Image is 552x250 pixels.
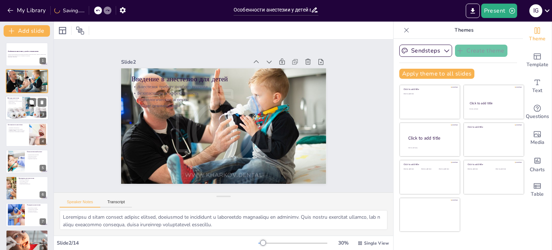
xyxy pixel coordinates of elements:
[54,7,84,14] div: Saving......
[8,231,46,233] p: Анестезия и восстановление
[18,181,46,182] p: Учет возраста и веса
[27,204,46,206] p: Реакции на анестезию
[8,237,46,238] p: Поддержка после процедуры
[8,131,27,133] p: Подготовка к экстренным ситуациям
[40,218,46,225] div: 7
[532,87,542,95] span: Text
[76,26,84,35] span: Position
[439,168,455,170] div: Click to add text
[6,150,48,173] div: 5
[8,72,46,74] p: Анестезия требует особого подхода
[5,96,49,120] div: 3
[8,99,46,100] p: Разнообразие методов
[8,75,46,76] p: Психологические аспекты
[27,208,46,209] p: Разнообразие реакций
[27,154,46,155] p: Доверительная атмосфера
[57,240,258,246] div: Slide 2 / 14
[40,191,46,198] div: 6
[8,127,27,129] p: Приоритет безопасности
[131,83,316,90] p: Анестезия требует особого подхода
[6,203,48,227] div: 7
[27,209,46,210] p: Аллергические реакции
[40,165,46,171] div: 5
[131,103,316,109] p: Общие рекомендации
[6,42,48,66] div: 1
[8,97,46,99] p: Методы анестезии
[404,168,420,170] div: Click to add text
[8,54,46,56] p: В данной презентации мы рассмотрим ключевые аспекты анестезии у детей в стоматологии, включая мет...
[40,85,46,91] div: 2
[399,45,452,57] button: Sendsteps
[455,45,507,57] button: Create theme
[27,98,36,106] button: Duplicate Slide
[27,158,46,159] p: Поддержка родителей
[469,108,517,110] div: Click to add text
[8,71,46,73] p: Введение в анестезию для детей
[18,179,46,181] p: Безопасные препараты
[40,58,46,64] div: 1
[408,135,454,141] div: Click to add title
[121,59,249,65] div: Slide 2
[100,200,132,208] button: Transcript
[6,69,48,93] div: 2
[523,177,552,203] div: Add a table
[496,168,518,170] div: Click to add text
[529,4,542,17] div: I G
[8,130,27,131] p: [PERSON_NAME] во время процедуры
[529,4,542,18] button: I G
[131,74,316,84] p: Введение в анестезию для детей
[8,76,46,78] p: Общие рекомендации
[18,177,46,179] p: Препараты для анестезии
[8,103,46,104] p: Общая анестезия
[131,96,316,103] p: Психологические аспекты
[8,50,38,52] strong: Особенности анестезии у детей в стоматологии
[335,240,352,246] div: 30 %
[468,126,519,128] div: Click to add title
[60,210,387,230] textarea: Loremipsu d sitam consect adipisc elitsed, doeiusmod te incididunt u laboreetdo magnaaliqu en adm...
[8,234,46,236] p: Информирование родителей
[523,99,552,125] div: Get real-time input from your audience
[526,61,548,69] span: Template
[27,212,46,213] p: Экстренные препараты
[131,90,316,96] p: Безопасность и эффективность
[5,5,49,16] button: My Library
[523,125,552,151] div: Add images, graphics, shapes or video
[18,183,46,185] p: Корректировка дозировки
[530,138,544,146] span: Media
[523,22,552,47] div: Change the overall theme
[523,47,552,73] div: Add ready made slides
[234,5,311,15] input: Insert title
[399,69,474,79] button: Apply theme to all slides
[8,56,46,58] p: Generated with [URL]
[408,147,454,149] div: Click to add body
[27,210,46,212] p: Обучение персонала
[8,129,27,130] p: Преданестезиологическая оценка
[4,25,50,37] button: Add slide
[40,111,46,118] div: 3
[529,35,546,43] span: Theme
[481,4,517,18] button: Present
[27,157,46,158] p: Ответы на вопросы
[60,200,100,208] button: Speaker Notes
[57,25,68,36] div: Layout
[364,240,389,246] span: Single View
[468,163,519,166] div: Click to add title
[404,163,455,166] div: Click to add title
[38,98,46,106] button: Delete Slide
[404,93,455,95] div: Click to add text
[404,88,455,91] div: Click to add title
[530,166,545,174] span: Charts
[8,124,27,126] p: Безопасность анестезии
[8,233,46,234] p: Комфортное восстановление
[8,100,46,102] p: Показания и противопоказания
[412,22,516,39] p: Themes
[531,190,544,198] span: Table
[6,123,48,146] div: 4
[523,151,552,177] div: Add charts and graphs
[8,101,46,103] p: Выбор метода
[8,74,46,75] p: Безопасность и эффективность
[27,155,46,157] p: Объяснение процесса
[8,236,46,237] p: Наблюдение за состоянием
[526,113,549,121] span: Questions
[18,182,46,183] p: Побочные эффекты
